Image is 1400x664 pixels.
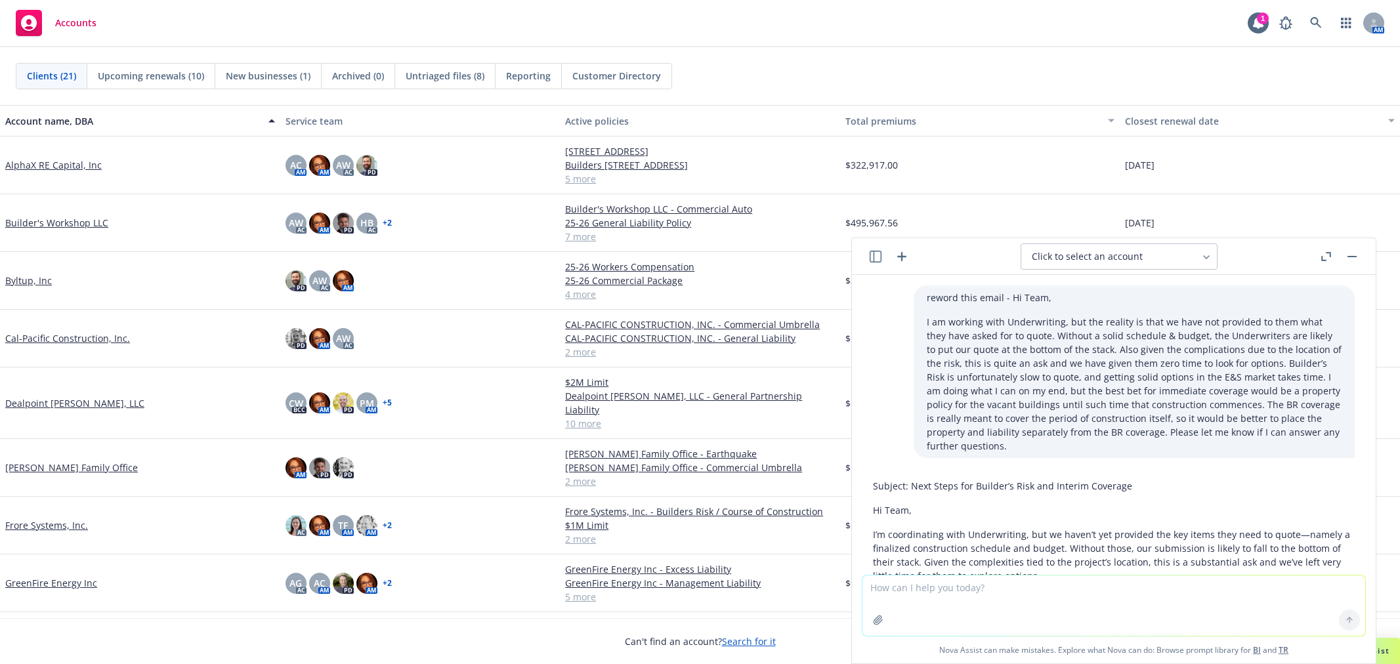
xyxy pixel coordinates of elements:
span: $170,658.00 [845,461,898,474]
a: Builder's Workshop LLC - Commercial Auto [565,202,835,216]
a: $1M Limit [565,518,835,532]
span: Clients (21) [27,69,76,83]
a: + 2 [383,522,392,529]
span: [DATE] [1125,216,1155,230]
a: 2 more [565,474,835,488]
img: photo [333,573,354,594]
img: photo [286,270,307,291]
img: photo [356,155,377,176]
a: BI [1253,644,1261,655]
a: Search [1303,10,1329,36]
span: CW [289,396,303,410]
span: Untriaged files (8) [406,69,484,83]
p: Subject: Next Steps for Builder’s Risk and Interim Coverage [873,479,1355,493]
img: photo [309,457,330,478]
a: 7 more [565,230,835,243]
span: AW [289,216,303,230]
p: I am working with Underwriting, but the reality is that we have not provided to them what they ha... [927,315,1342,453]
img: photo [333,457,354,478]
img: photo [333,270,354,291]
span: Reporting [506,69,551,83]
span: Upcoming renewals (10) [98,69,204,83]
div: 1 [1257,12,1269,24]
span: Accounts [55,18,96,28]
a: Dealpoint [PERSON_NAME], LLC [5,396,144,410]
a: CAL-PACIFIC CONSTRUCTION, INC. - General Liability [565,331,835,345]
a: Byltup, Inc [5,274,52,287]
a: Builder's Workshop LLC [5,216,108,230]
a: 4 more [565,287,835,301]
button: Click to select an account [1021,243,1218,270]
a: Builders [STREET_ADDRESS] [565,158,835,172]
a: GreenFire Energy Inc - Management Liability [565,576,835,590]
a: 25-26 General Liability Policy [565,216,835,230]
a: 5 more [565,590,835,604]
a: [STREET_ADDRESS] [565,144,835,158]
button: Active policies [560,105,840,136]
a: CAL-PACIFIC CONSTRUCTION, INC. - Commercial Umbrella [565,318,835,331]
span: Archived (0) [332,69,384,83]
span: AW [336,158,350,172]
a: 25-26 Workers Compensation [565,260,835,274]
p: reword this email - Hi Team, [927,291,1342,304]
span: $397,951.45 [845,274,898,287]
span: AG [289,576,302,590]
span: [DATE] [1125,158,1155,172]
a: Frore Systems, Inc. [5,518,88,532]
a: [PERSON_NAME] Family Office - Earthquake [565,447,835,461]
div: Active policies [565,114,835,128]
img: photo [309,213,330,234]
a: Switch app [1333,10,1359,36]
img: photo [309,155,330,176]
button: Service team [280,105,561,136]
div: Total premiums [845,114,1101,128]
a: TR [1279,644,1288,655]
div: Service team [286,114,555,128]
span: $99,937.00 [845,576,893,590]
a: $2M Limit [565,375,835,389]
a: GreenFire Energy Inc [5,576,97,590]
img: photo [333,392,354,413]
span: New businesses (1) [226,69,310,83]
a: + 2 [383,579,392,587]
img: photo [333,213,354,234]
a: AlphaX RE Capital, Inc [5,158,102,172]
a: 10 more [565,417,835,430]
button: Total premiums [840,105,1120,136]
a: + 2 [383,219,392,227]
a: GreenFire Energy Inc - Excess Liability [565,562,835,576]
span: AW [312,274,327,287]
div: Closest renewal date [1125,114,1380,128]
img: photo [286,328,307,349]
a: Accounts [11,5,102,41]
span: $495,967.56 [845,216,898,230]
a: Dealpoint [PERSON_NAME], LLC - General Partnership Liability [565,389,835,417]
span: Customer Directory [572,69,661,83]
span: AW [336,331,350,345]
span: TF [338,518,348,532]
a: Report a Bug [1273,10,1299,36]
img: photo [309,392,330,413]
span: AC [290,158,302,172]
img: photo [356,515,377,536]
span: $219,865.00 [845,331,898,345]
span: Nova Assist can make mistakes. Explore what Nova can do: Browse prompt library for and [857,636,1370,663]
img: photo [309,328,330,349]
span: $1,019,703.00 [845,396,906,410]
a: [PERSON_NAME] Family Office [5,461,138,474]
a: + 5 [383,399,392,407]
a: Cal-Pacific Construction, Inc. [5,331,130,345]
span: $322,917.00 [845,158,898,172]
div: Account name, DBA [5,114,261,128]
a: 25-26 Commercial Package [565,274,835,287]
button: Closest renewal date [1120,105,1400,136]
p: I’m coordinating with Underwriting, but we haven’t yet provided the key items they need to quote—... [873,528,1355,583]
img: photo [356,573,377,594]
a: 2 more [565,532,835,546]
a: [PERSON_NAME] Family Office - Commercial Umbrella [565,461,835,474]
img: photo [286,457,307,478]
a: Search for it [722,635,776,648]
p: Hi Team, [873,503,1355,517]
